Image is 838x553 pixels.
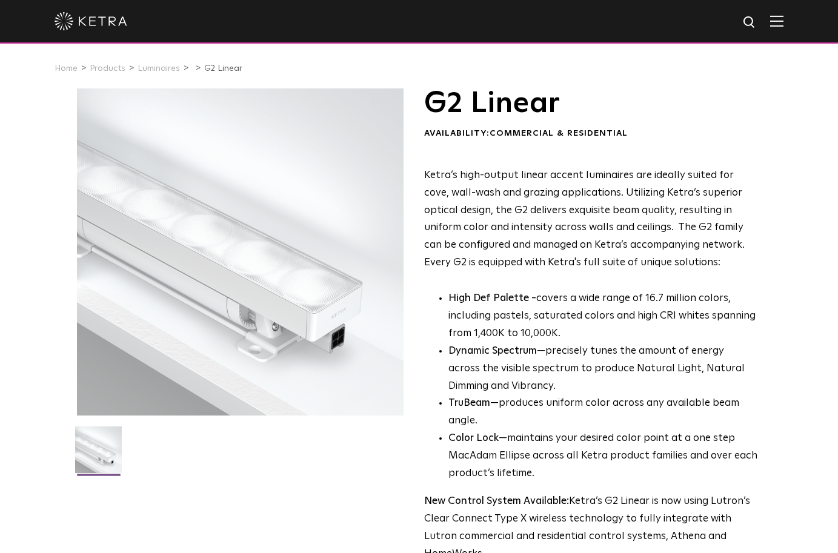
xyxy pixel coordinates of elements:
span: Commercial & Residential [490,129,628,137]
li: —precisely tunes the amount of energy across the visible spectrum to produce Natural Light, Natur... [448,343,758,396]
strong: New Control System Available: [424,496,569,506]
a: Luminaires [138,64,180,73]
img: G2-Linear-2021-Web-Square [75,426,122,482]
img: ketra-logo-2019-white [55,12,127,30]
strong: TruBeam [448,398,490,408]
img: search icon [742,15,757,30]
strong: High Def Palette - [448,293,536,303]
img: Hamburger%20Nav.svg [770,15,783,27]
li: —produces uniform color across any available beam angle. [448,395,758,430]
a: Products [90,64,125,73]
h1: G2 Linear [424,88,758,119]
li: —maintains your desired color point at a one step MacAdam Ellipse across all Ketra product famili... [448,430,758,483]
div: Availability: [424,128,758,140]
strong: Color Lock [448,433,499,443]
a: Home [55,64,78,73]
p: Ketra’s high-output linear accent luminaires are ideally suited for cove, wall-wash and grazing a... [424,167,758,272]
a: G2 Linear [204,64,242,73]
p: covers a wide range of 16.7 million colors, including pastels, saturated colors and high CRI whit... [448,290,758,343]
strong: Dynamic Spectrum [448,346,537,356]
